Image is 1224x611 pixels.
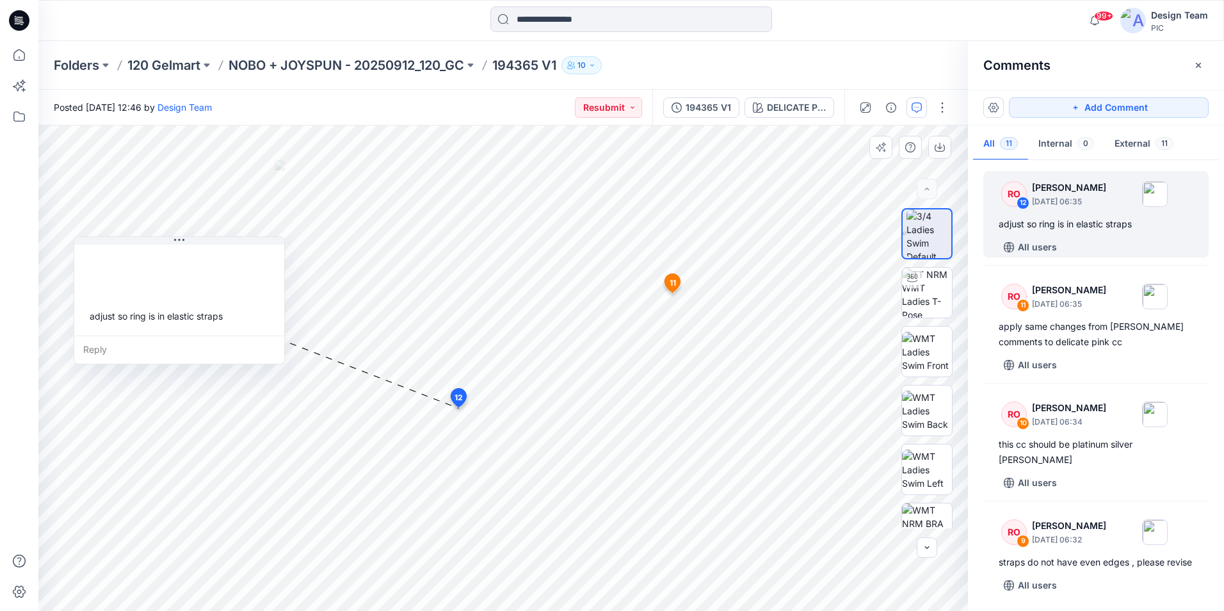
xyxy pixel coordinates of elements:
p: [PERSON_NAME] [1032,180,1106,195]
a: 120 Gelmart [127,56,200,74]
div: this cc should be platinum silver [PERSON_NAME] [999,437,1193,468]
div: adjust so ring is in elastic straps [85,304,274,328]
div: apply same changes from [PERSON_NAME] comments to delicate pink cc [999,319,1193,350]
button: DELICATE PINK [745,97,834,118]
button: Details [881,97,901,118]
p: All users [1018,357,1057,373]
p: All users [1018,578,1057,593]
img: 3/4 Ladies Swim Default [906,209,951,258]
button: Add Comment [1009,97,1209,118]
p: [PERSON_NAME] [1032,282,1106,298]
p: [DATE] 06:34 [1032,416,1106,428]
div: 11 [1017,299,1029,312]
div: PIC [1151,23,1208,33]
img: avatar [1120,8,1146,33]
div: straps do not have even edges , please revise [999,555,1193,570]
img: WMT NRM BRA TOP GHOST [902,503,952,553]
button: All [973,128,1028,161]
p: 194365 V1 [492,56,556,74]
span: 0 [1077,137,1094,150]
span: 99+ [1094,11,1113,21]
div: Design Team [1151,8,1208,23]
span: 11 [1156,137,1173,150]
p: [DATE] 06:32 [1032,534,1106,546]
img: WMT Ladies Swim Back [902,391,952,431]
p: All users [1018,240,1057,255]
div: RO [1001,519,1027,545]
p: [DATE] 06:35 [1032,298,1106,311]
img: WMT Ladies Swim Front [902,332,952,372]
button: All users [999,575,1062,596]
div: RO [1001,284,1027,309]
div: 9 [1017,535,1029,548]
span: 12 [455,392,463,403]
div: 12 [1017,197,1029,209]
div: 10 [1017,417,1029,430]
button: 194365 V1 [663,97,739,118]
button: All users [999,237,1062,257]
div: 194365 V1 [686,101,731,115]
p: [PERSON_NAME] [1032,400,1106,416]
img: TT NRM WMT Ladies T-Pose [902,268,952,318]
button: Internal [1028,128,1104,161]
a: Design Team [157,102,212,113]
div: Reply [74,336,284,364]
img: WMT Ladies Swim Left [902,450,952,490]
p: [DATE] 06:35 [1032,195,1106,208]
button: All users [999,473,1062,493]
a: Folders [54,56,99,74]
a: NOBO + JOYSPUN - 20250912_120_GC [229,56,464,74]
button: External [1104,128,1184,161]
p: [PERSON_NAME] [1032,518,1106,534]
div: RO [1001,402,1027,427]
span: Posted [DATE] 12:46 by [54,101,212,114]
h2: Comments [983,58,1051,73]
p: 10 [577,58,586,72]
span: 11 [1000,137,1018,150]
span: 11 [670,277,676,289]
div: RO [1001,181,1027,207]
div: DELICATE PINK [767,101,826,115]
button: 10 [561,56,602,74]
button: All users [999,355,1062,375]
div: adjust so ring is in elastic straps [999,216,1193,232]
p: All users [1018,475,1057,491]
